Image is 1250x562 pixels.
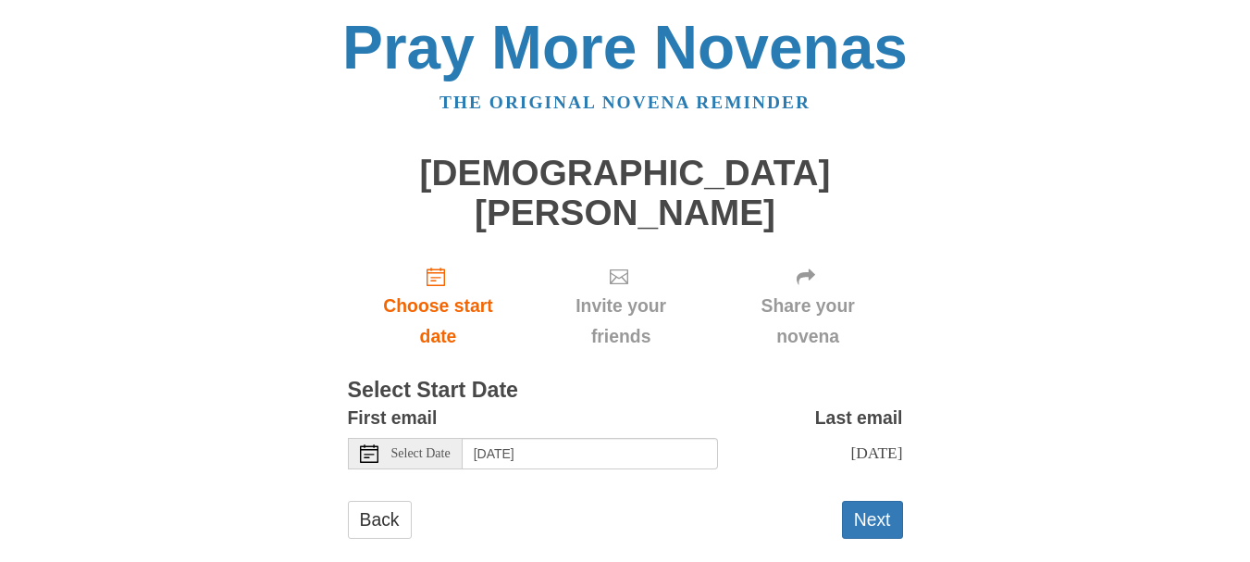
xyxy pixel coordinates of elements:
[348,154,903,232] h1: [DEMOGRAPHIC_DATA][PERSON_NAME]
[547,291,694,352] span: Invite your friends
[528,251,712,361] div: Click "Next" to confirm your start date first.
[391,447,451,460] span: Select Date
[348,379,903,403] h3: Select Start Date
[850,443,902,462] span: [DATE]
[815,403,903,433] label: Last email
[348,501,412,539] a: Back
[348,403,438,433] label: First email
[732,291,885,352] span: Share your novena
[842,501,903,539] button: Next
[348,251,529,361] a: Choose start date
[366,291,511,352] span: Choose start date
[713,251,903,361] div: Click "Next" to confirm your start date first.
[439,93,811,112] a: The original novena reminder
[342,13,908,81] a: Pray More Novenas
